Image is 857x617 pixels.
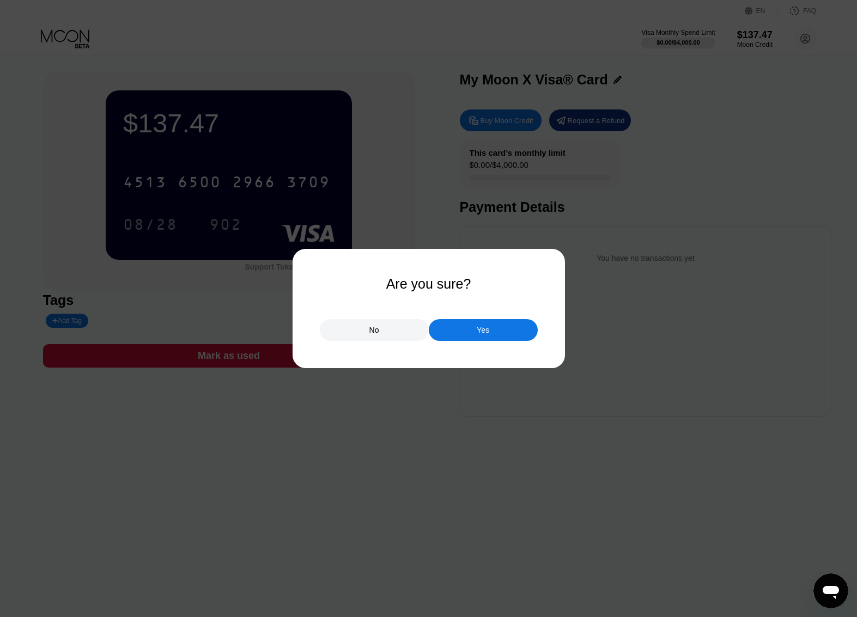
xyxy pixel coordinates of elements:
[813,573,848,608] iframe: Button to launch messaging window, conversation in progress
[320,319,429,341] div: No
[477,325,489,335] div: Yes
[429,319,538,341] div: Yes
[386,276,471,292] div: Are you sure?
[369,325,379,335] div: No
